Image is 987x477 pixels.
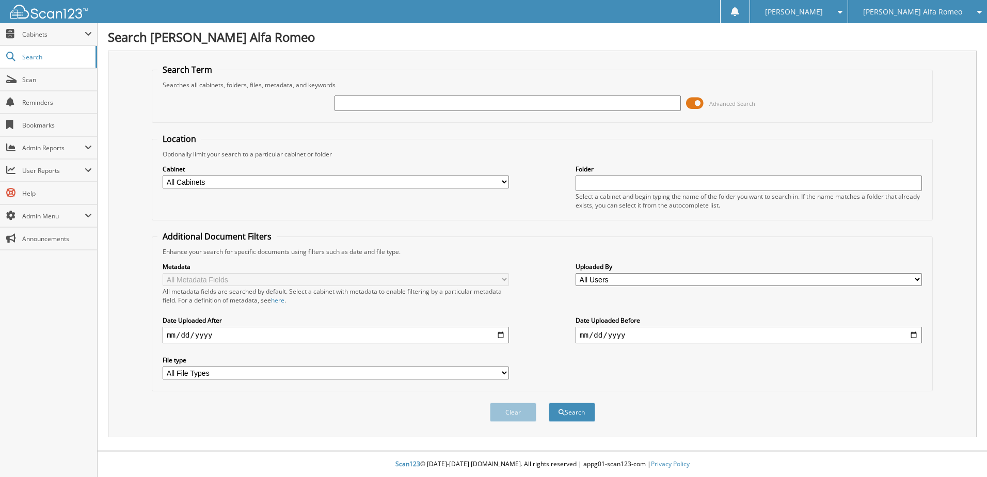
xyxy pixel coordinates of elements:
label: Date Uploaded Before [576,316,922,325]
label: Metadata [163,262,509,271]
button: Search [549,403,595,422]
a: here [271,296,284,305]
span: Announcements [22,234,92,243]
span: Scan123 [395,459,420,468]
button: Clear [490,403,536,422]
div: Select a cabinet and begin typing the name of the folder you want to search in. If the name match... [576,192,922,210]
input: end [576,327,922,343]
label: Cabinet [163,165,509,173]
label: Uploaded By [576,262,922,271]
div: © [DATE]-[DATE] [DOMAIN_NAME]. All rights reserved | appg01-scan123-com | [98,452,987,477]
div: All metadata fields are searched by default. Select a cabinet with metadata to enable filtering b... [163,287,509,305]
legend: Additional Document Filters [157,231,277,242]
span: User Reports [22,166,85,175]
span: [PERSON_NAME] [765,9,823,15]
span: Bookmarks [22,121,92,130]
h1: Search [PERSON_NAME] Alfa Romeo [108,28,977,45]
div: Optionally limit your search to a particular cabinet or folder [157,150,927,158]
a: Privacy Policy [651,459,690,468]
span: Scan [22,75,92,84]
img: scan123-logo-white.svg [10,5,88,19]
span: Search [22,53,90,61]
span: Admin Menu [22,212,85,220]
span: Advanced Search [709,100,755,107]
label: File type [163,356,509,364]
span: Admin Reports [22,144,85,152]
label: Folder [576,165,922,173]
label: Date Uploaded After [163,316,509,325]
div: Enhance your search for specific documents using filters such as date and file type. [157,247,927,256]
div: Searches all cabinets, folders, files, metadata, and keywords [157,81,927,89]
span: Cabinets [22,30,85,39]
legend: Location [157,133,201,145]
span: Help [22,189,92,198]
span: [PERSON_NAME] Alfa Romeo [863,9,962,15]
legend: Search Term [157,64,217,75]
span: Reminders [22,98,92,107]
input: start [163,327,509,343]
